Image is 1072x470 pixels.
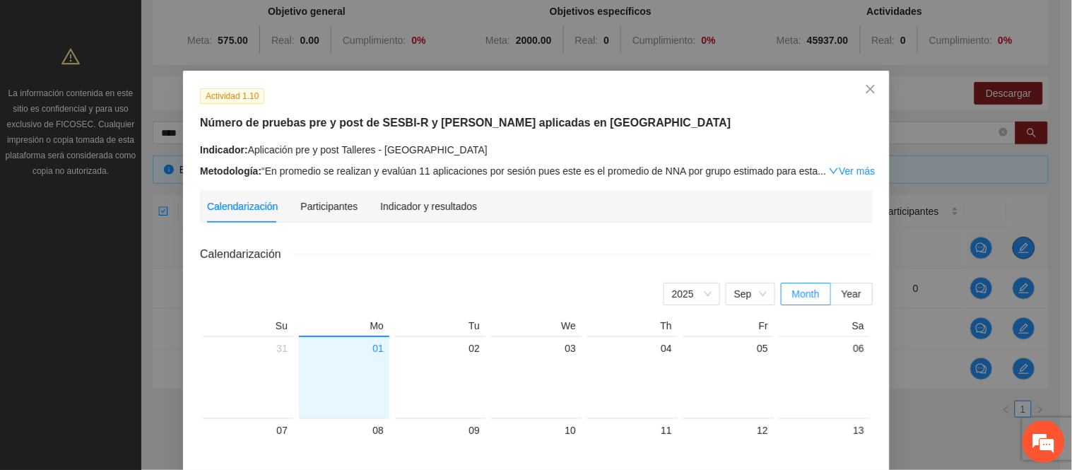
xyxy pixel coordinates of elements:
[296,336,392,418] td: 2025-09-01
[200,163,873,179] div: “En promedio se realizan y evalúan 11 aplicaciones por sesión pues este es el promedio de NNA por...
[689,340,768,357] div: 05
[593,340,672,357] div: 04
[488,319,584,336] th: We
[777,319,873,336] th: Sa
[818,165,826,177] span: ...
[791,288,819,300] span: Month
[200,88,264,104] span: Actividad 1.10
[300,199,358,214] div: Participantes
[208,340,288,357] div: 31
[785,340,864,357] div: 06
[584,319,681,336] th: Th
[593,422,672,439] div: 11
[305,340,384,357] div: 01
[671,283,711,305] span: 2025
[296,319,392,336] th: Mo
[401,340,480,357] div: 02
[200,142,873,158] div: Aplicación pre y post Talleres - [GEOGRAPHIC_DATA]
[497,422,576,439] div: 10
[305,422,384,439] div: 08
[829,166,839,176] span: down
[681,336,777,418] td: 2025-09-05
[200,165,261,177] strong: Metodología:
[689,422,768,439] div: 12
[785,422,864,439] div: 13
[488,336,584,418] td: 2025-09-03
[200,114,873,131] h5: Número de pruebas pre y post de SESBI-R y [PERSON_NAME] aplicadas en [GEOGRAPHIC_DATA]
[200,144,248,155] strong: Indicador:
[232,7,266,41] div: Minimizar ventana de chat en vivo
[380,199,477,214] div: Indicador y resultados
[208,422,288,439] div: 07
[841,288,861,300] span: Year
[200,319,296,336] th: Su
[681,319,777,336] th: Fr
[200,336,296,418] td: 2025-08-31
[73,72,237,90] div: Chatee con nosotros ahora
[829,165,875,177] a: Expand
[584,336,681,418] td: 2025-09-04
[200,245,293,263] span: Calendarización
[777,336,873,418] td: 2025-09-06
[852,71,890,109] button: Close
[734,283,766,305] span: Sep
[497,340,576,357] div: 03
[7,317,269,366] textarea: Escriba su mensaje y pulse “Intro”
[392,319,488,336] th: Tu
[401,422,480,439] div: 09
[207,199,278,214] div: Calendarización
[82,154,195,297] span: Estamos en línea.
[392,336,488,418] td: 2025-09-02
[865,83,876,95] span: close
